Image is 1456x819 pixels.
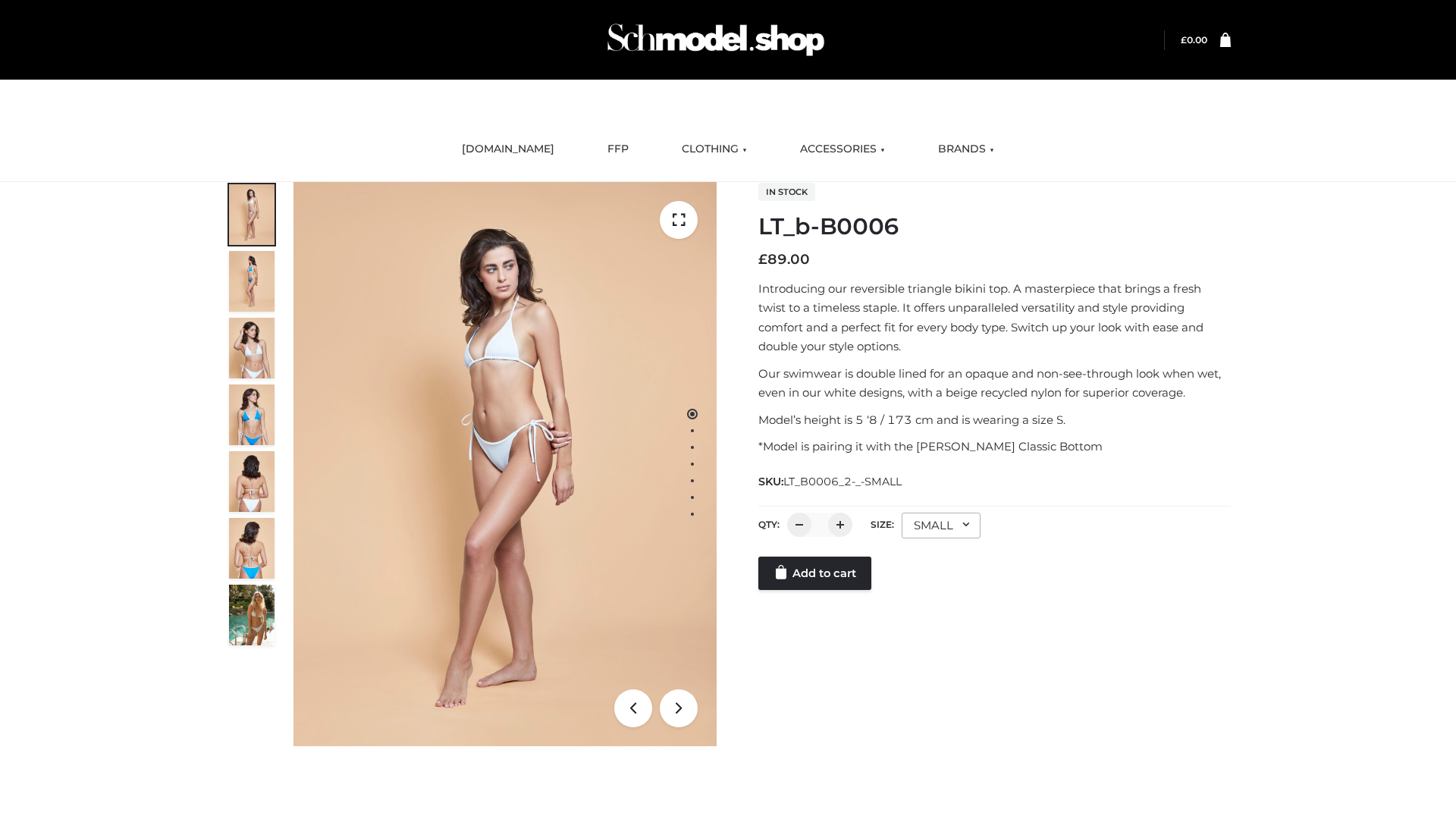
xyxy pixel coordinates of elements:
bdi: 89.00 [758,251,810,268]
a: ACCESSORIES [789,133,896,166]
img: ArielClassicBikiniTop_CloudNine_AzureSky_OW114ECO_4-scaled.jpg [229,384,275,445]
p: Our swimwear is double lined for an opaque and non-see-through look when wet, even in our white d... [758,364,1231,403]
img: ArielClassicBikiniTop_CloudNine_AzureSky_OW114ECO_8-scaled.jpg [229,518,275,579]
img: ArielClassicBikiniTop_CloudNine_AzureSky_OW114ECO_3-scaled.jpg [229,318,275,378]
img: ArielClassicBikiniTop_CloudNine_AzureSky_OW114ECO_1-scaled.jpg [229,184,275,245]
p: *Model is pairing it with the [PERSON_NAME] Classic Bottom [758,437,1231,457]
a: FFP [596,133,640,166]
label: QTY: [758,519,780,530]
span: £ [1181,34,1187,45]
img: ArielClassicBikiniTop_CloudNine_AzureSky_OW114ECO_2-scaled.jpg [229,251,275,312]
img: Schmodel Admin 964 [602,10,830,70]
img: ArielClassicBikiniTop_CloudNine_AzureSky_OW114ECO_1 [293,182,717,746]
span: £ [758,251,767,268]
a: Add to cart [758,557,871,590]
span: In stock [758,183,815,201]
a: £0.00 [1181,34,1207,45]
a: [DOMAIN_NAME] [450,133,566,166]
p: Model’s height is 5 ‘8 / 173 cm and is wearing a size S. [758,410,1231,430]
div: SMALL [902,513,981,538]
p: Introducing our reversible triangle bikini top. A masterpiece that brings a fresh twist to a time... [758,279,1231,356]
span: LT_B0006_2-_-SMALL [783,475,902,488]
a: BRANDS [927,133,1006,166]
h1: LT_b-B0006 [758,213,1231,240]
img: Arieltop_CloudNine_AzureSky2.jpg [229,585,275,645]
img: ArielClassicBikiniTop_CloudNine_AzureSky_OW114ECO_7-scaled.jpg [229,451,275,512]
span: SKU: [758,472,903,491]
a: CLOTHING [670,133,758,166]
label: Size: [871,519,894,530]
bdi: 0.00 [1181,34,1207,45]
